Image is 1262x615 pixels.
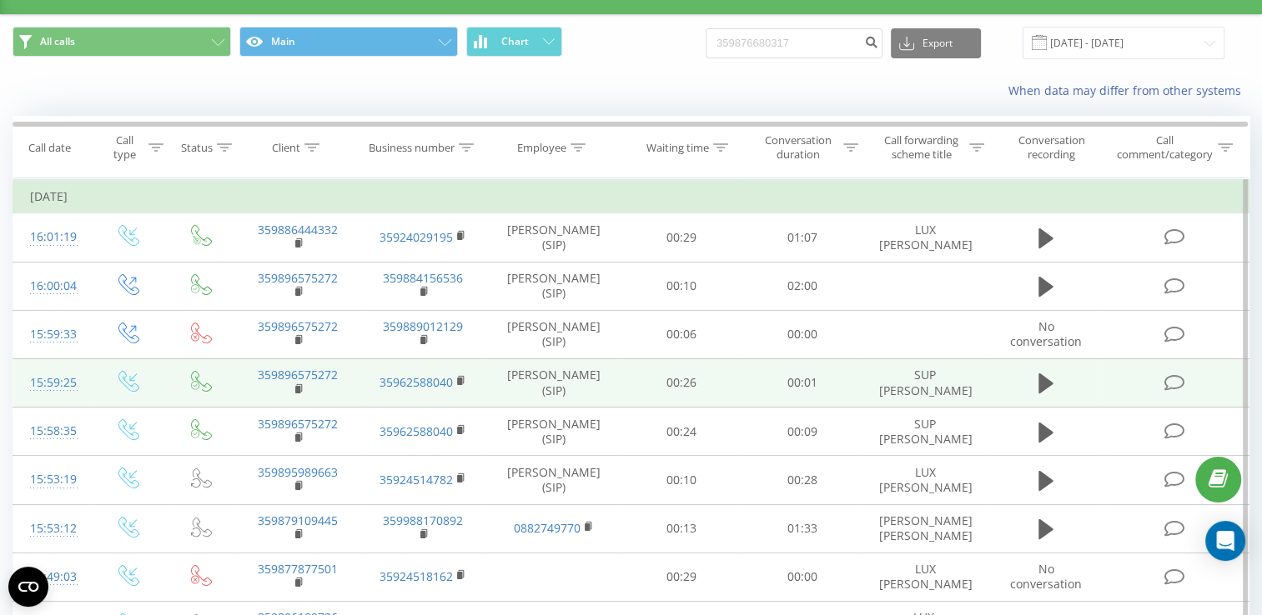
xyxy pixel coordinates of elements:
td: [DATE] [13,180,1249,213]
div: Employee [517,141,566,155]
a: When data may differ from other systems [1008,82,1249,98]
button: All calls [13,27,231,57]
a: 359896575272 [258,367,338,382]
td: LUX [PERSON_NAME] [862,456,988,504]
td: 00:29 [621,552,742,601]
td: [PERSON_NAME] [PERSON_NAME] [862,504,988,552]
div: Conversation recording [1003,133,1100,162]
div: Call forwarding scheme title [877,133,965,162]
a: 35962588040 [380,374,453,390]
div: 15:53:12 [30,512,73,545]
a: 359879109445 [258,512,338,528]
td: LUX [PERSON_NAME] [862,213,988,262]
a: 0882749770 [514,520,581,536]
td: 00:28 [742,456,862,504]
td: 00:06 [621,310,742,358]
td: 00:26 [621,358,742,407]
button: Open CMP widget [8,567,48,607]
a: 359896575272 [258,416,338,432]
td: 00:00 [742,310,862,358]
span: All calls [40,35,75,48]
div: 16:00:04 [30,270,73,302]
div: 15:49:03 [30,561,73,593]
button: Export [891,28,981,58]
td: 00:09 [742,407,862,456]
td: [PERSON_NAME] (SIP) [486,262,621,310]
button: Main [239,27,458,57]
div: Call type [105,133,144,162]
div: 15:59:25 [30,367,73,399]
span: No conversation [1010,561,1082,592]
span: No conversation [1010,318,1082,349]
a: 35924518162 [380,568,453,584]
td: 00:10 [621,456,742,504]
td: SUP [PERSON_NAME] [862,407,988,456]
a: 359886444332 [258,222,338,237]
div: Client [272,141,300,155]
td: [PERSON_NAME] (SIP) [486,407,621,456]
td: SUP [PERSON_NAME] [862,358,988,407]
div: Call comment/category [1116,133,1214,162]
div: Status [181,141,213,155]
td: 00:10 [621,262,742,310]
a: 35924029195 [380,229,453,245]
a: 359877877501 [258,561,338,577]
a: 35924514782 [380,472,453,487]
div: Conversation duration [757,133,839,162]
td: 00:00 [742,552,862,601]
td: [PERSON_NAME] (SIP) [486,456,621,504]
div: Business number [369,141,455,155]
td: 01:33 [742,504,862,552]
div: 15:59:33 [30,318,73,351]
a: 359889012129 [383,318,463,334]
td: [PERSON_NAME] (SIP) [486,310,621,358]
td: 00:29 [621,213,742,262]
div: Call date [28,141,71,155]
td: 00:24 [621,407,742,456]
td: 00:13 [621,504,742,552]
a: 359988170892 [383,512,463,528]
td: 00:01 [742,358,862,407]
td: 01:07 [742,213,862,262]
div: 15:53:19 [30,463,73,496]
div: Open Intercom Messenger [1205,521,1245,561]
td: [PERSON_NAME] (SIP) [486,358,621,407]
span: Chart [501,36,529,47]
div: Waiting time [646,141,709,155]
a: 359896575272 [258,318,338,334]
a: 359895989663 [258,464,338,480]
button: Chart [466,27,562,57]
td: LUX [PERSON_NAME] [862,552,988,601]
a: 359884156536 [383,270,463,286]
div: 16:01:19 [30,221,73,253]
input: Search by number [706,28,882,58]
a: 359896575272 [258,270,338,286]
div: 15:58:35 [30,415,73,447]
td: [PERSON_NAME] (SIP) [486,213,621,262]
td: 02:00 [742,262,862,310]
a: 35962588040 [380,423,453,439]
